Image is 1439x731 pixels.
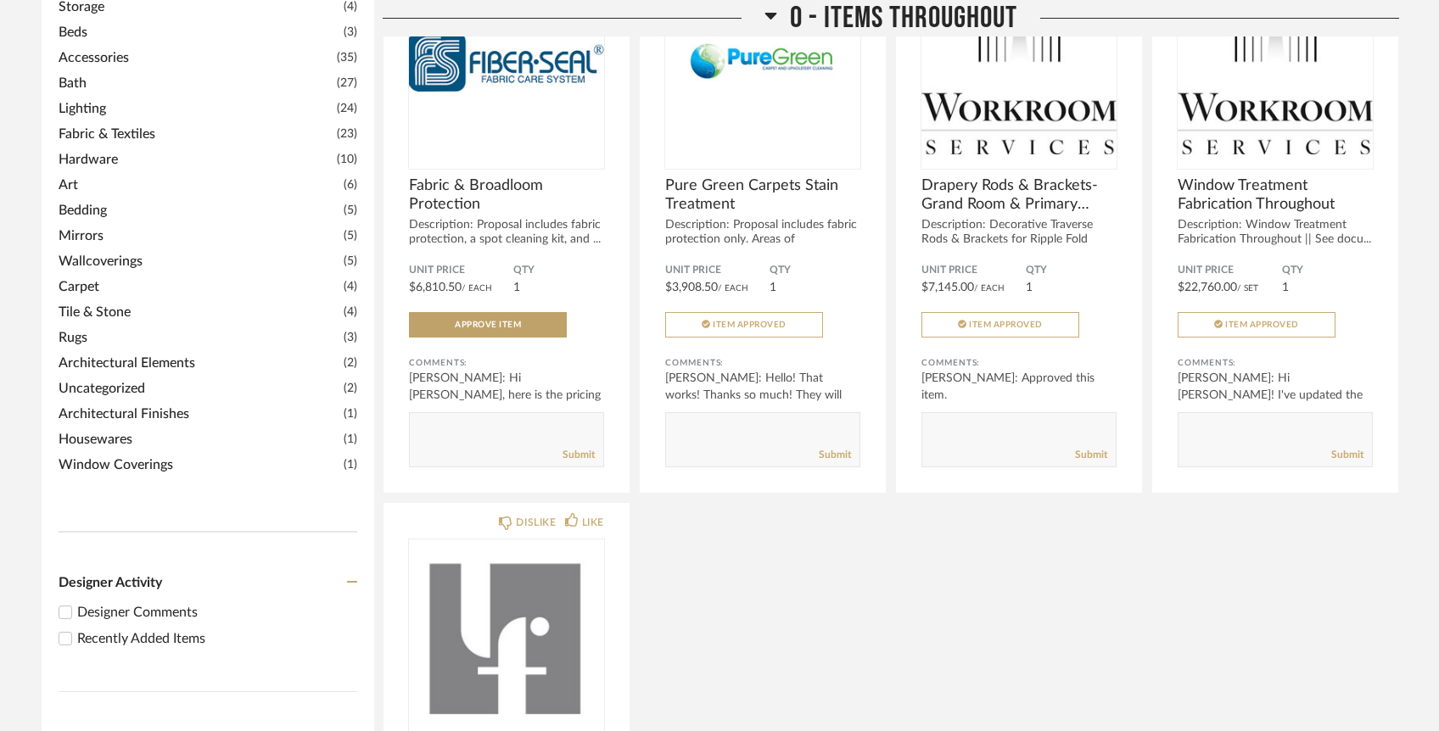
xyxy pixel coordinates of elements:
[1178,370,1373,421] div: [PERSON_NAME]: Hi [PERSON_NAME]! I've updated the pricing and added the ...
[409,176,604,214] span: Fabric & Broadloom Protection
[665,264,770,277] span: Unit Price
[344,303,357,321] span: (4)
[974,284,1005,293] span: / Each
[1026,264,1117,277] span: QTY
[1282,282,1289,293] span: 1
[59,302,339,322] span: Tile & Stone
[409,264,513,277] span: Unit Price
[344,226,357,245] span: (5)
[337,125,357,143] span: (23)
[921,218,1117,261] div: Description: Decorative Traverse Rods & Brackets for Ripple Fold Dra...
[921,354,1117,371] div: Comments:
[59,149,333,170] span: Hardware
[665,218,860,261] div: Description: Proposal includes fabric protection only. Areas of protection...
[921,312,1079,338] button: Item Approved
[513,282,520,293] span: 1
[59,226,339,246] span: Mirrors
[516,514,556,531] div: DISLIKE
[337,150,357,169] span: (10)
[344,379,357,398] span: (2)
[344,23,357,42] span: (3)
[1178,218,1373,247] div: Description: Window Treatment Fabrication Throughout || See docu...
[59,73,333,93] span: Bath
[344,405,357,423] span: (1)
[1026,282,1033,293] span: 1
[59,404,339,424] span: Architectural Finishes
[59,378,339,399] span: Uncategorized
[344,176,357,194] span: (6)
[77,628,357,649] div: Recently Added Items
[921,282,974,293] span: $7,145.00
[713,321,787,329] span: Item Approved
[409,354,604,371] div: Comments:
[77,602,357,622] div: Designer Comments
[59,455,339,475] span: Window Coverings
[337,99,357,118] span: (24)
[455,321,521,329] span: Approve Item
[409,312,567,338] button: Approve Item
[665,370,860,421] div: [PERSON_NAME]: Hello! That works! Thanks so much! They will come ba...
[337,48,357,67] span: (35)
[665,176,860,214] span: Pure Green Carpets Stain Treatment
[409,282,462,293] span: $6,810.50
[59,353,339,373] span: Architectural Elements
[59,98,333,119] span: Lighting
[1178,264,1282,277] span: Unit Price
[344,354,357,372] span: (2)
[344,328,357,347] span: (3)
[59,251,339,271] span: Wallcoverings
[665,282,718,293] span: $3,908.50
[513,264,604,277] span: QTY
[921,176,1117,214] span: Drapery Rods & Brackets- Grand Room & Primary Bedroom
[819,448,851,462] a: Submit
[344,252,357,271] span: (5)
[1075,448,1107,462] a: Submit
[1178,354,1373,371] div: Comments:
[59,429,339,449] span: Housewares
[1237,284,1258,293] span: / Set
[1178,312,1335,338] button: Item Approved
[59,47,333,68] span: Accessories
[665,354,860,371] div: Comments:
[969,321,1043,329] span: Item Approved
[1225,321,1299,329] span: Item Approved
[921,264,1026,277] span: Unit Price
[59,175,339,195] span: Art
[1282,264,1373,277] span: QTY
[409,218,604,247] div: Description: Proposal includes fabric protection, a spot cleaning kit, and ...
[921,370,1117,404] div: [PERSON_NAME]: Approved this item.
[59,327,339,348] span: Rugs
[337,74,357,92] span: (27)
[1331,448,1363,462] a: Submit
[59,200,339,220] span: Bedding
[770,282,776,293] span: 1
[59,276,339,297] span: Carpet
[1178,282,1237,293] span: $22,760.00
[563,448,595,462] a: Submit
[344,430,357,449] span: (1)
[344,201,357,220] span: (5)
[59,22,339,42] span: Beds
[770,264,860,277] span: QTY
[59,124,333,144] span: Fabric & Textiles
[582,514,604,531] div: LIKE
[344,455,357,474] span: (1)
[59,576,162,589] span: Designer Activity
[462,284,492,293] span: / Each
[1178,176,1373,214] span: Window Treatment Fabrication Throughout
[665,312,823,338] button: Item Approved
[409,370,604,421] div: [PERSON_NAME]: Hi [PERSON_NAME], here is the pricing for Fiber Seal Stain protecta...
[344,277,357,296] span: (4)
[718,284,748,293] span: / Each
